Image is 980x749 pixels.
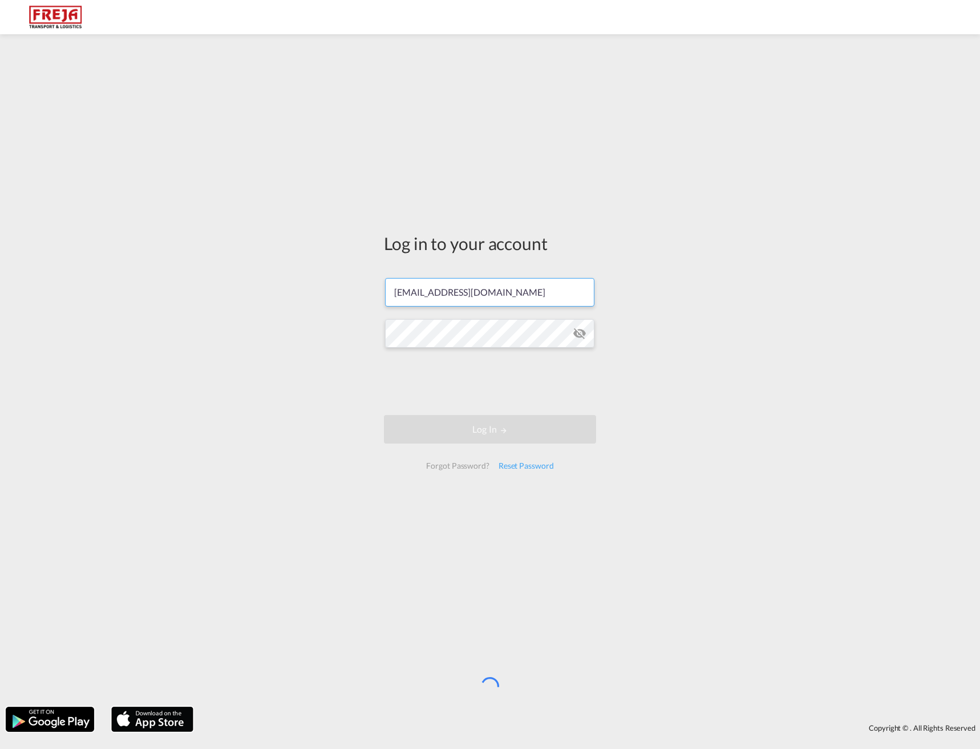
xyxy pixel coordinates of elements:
[494,456,558,476] div: Reset Password
[384,415,596,444] button: LOGIN
[422,456,493,476] div: Forgot Password?
[110,706,195,733] img: apple.png
[384,231,596,255] div: Log in to your account
[573,327,586,340] md-icon: icon-eye-off
[403,359,577,404] iframe: reCAPTCHA
[17,5,94,30] img: 586607c025bf11f083711d99603023e7.png
[385,278,594,307] input: Enter email/phone number
[5,706,95,733] img: google.png
[199,718,980,738] div: Copyright © . All Rights Reserved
